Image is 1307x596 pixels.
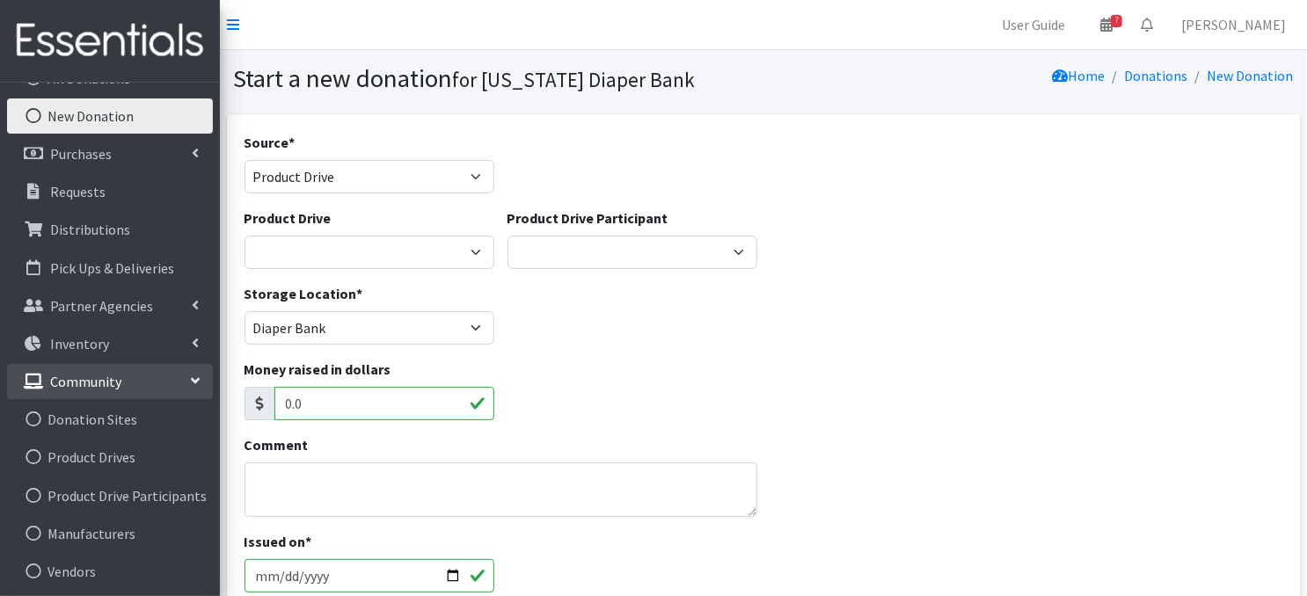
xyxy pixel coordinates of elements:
a: Home [1053,67,1106,84]
label: Money raised in dollars [245,359,391,380]
label: Product Drive [245,207,332,229]
p: Pick Ups & Deliveries [50,259,174,277]
a: Vendors [7,554,213,589]
span: 7 [1111,15,1122,27]
a: Product Drives [7,440,213,475]
a: Product Drive Participants [7,478,213,513]
p: Partner Agencies [50,297,153,315]
a: Donation Sites [7,402,213,437]
label: Issued on [245,531,312,552]
label: Product Drive Participant [507,207,668,229]
a: Manufacturers [7,516,213,551]
a: New Donation [1208,67,1294,84]
a: Purchases [7,136,213,171]
label: Comment [245,434,309,455]
p: Requests [50,183,106,200]
a: Partner Agencies [7,288,213,323]
label: Storage Location [245,283,363,304]
h1: Start a new donation [234,63,757,94]
a: 7 [1086,7,1127,42]
a: Pick Ups & Deliveries [7,251,213,286]
a: New Donation [7,98,213,134]
abbr: required [306,533,312,550]
img: HumanEssentials [7,11,213,70]
a: Community [7,364,213,399]
a: Donations [1125,67,1188,84]
abbr: required [289,134,296,151]
a: Inventory [7,326,213,361]
p: Inventory [50,335,109,353]
a: [PERSON_NAME] [1167,7,1300,42]
small: for [US_STATE] Diaper Bank [453,67,696,92]
p: Purchases [50,145,112,163]
abbr: required [357,285,363,302]
p: Distributions [50,221,130,238]
p: Community [50,373,121,390]
a: Requests [7,174,213,209]
a: User Guide [988,7,1079,42]
label: Source [245,132,296,153]
a: Distributions [7,212,213,247]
